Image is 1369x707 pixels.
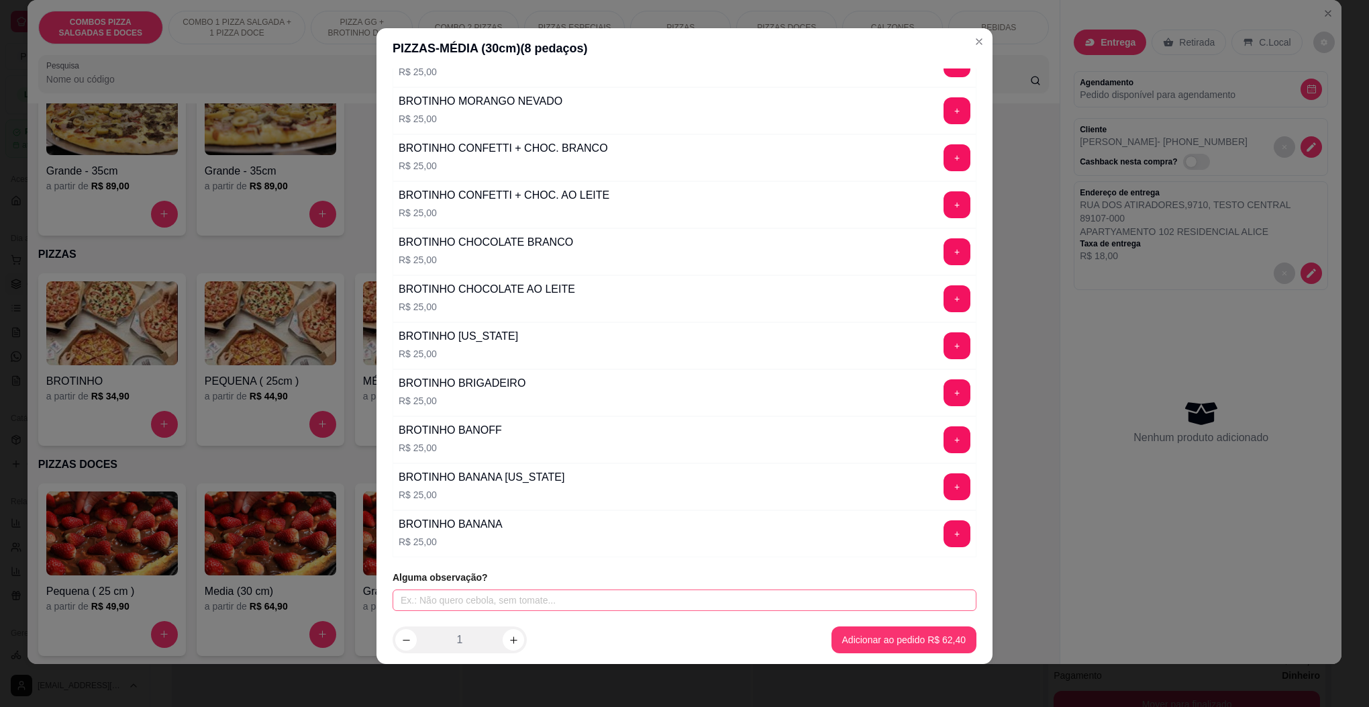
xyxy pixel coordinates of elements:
[399,441,502,455] div: R$ 25,00
[944,285,970,312] button: add
[399,422,502,438] div: BROTINHO BANOFF
[399,375,525,391] div: BROTINHO BRIGADEIRO
[399,187,609,203] div: BROTINHO CONFETTI + CHOC. AO LEITE
[395,629,417,651] button: decrease-product-quantity
[944,520,970,547] button: add
[944,426,970,453] button: add
[944,191,970,218] button: add
[393,590,976,611] input: Ex.: Não quero cebola, sem tomate...
[944,144,970,171] button: add
[503,629,524,651] button: increase-product-quantity
[399,159,608,173] div: R$ 25,00
[399,516,503,532] div: BROTINHO BANANA
[399,234,573,250] div: BROTINHO CHOCOLATE BRANCO
[399,140,608,156] div: BROTINHO CONFETTI + CHOC. BRANCO
[399,93,562,109] div: BROTINHO MORANGO NEVADO
[457,632,463,648] p: 1
[944,379,970,406] button: add
[399,535,503,549] div: R$ 25,00
[399,112,562,126] div: R$ 25,00
[399,488,564,502] div: R$ 25,00
[944,238,970,265] button: add
[399,300,575,314] div: R$ 25,00
[944,473,970,500] button: add
[393,39,976,58] div: PIZZAS - MÉDIA (30cm) ( 8 pedaços)
[399,469,564,485] div: BROTINHO BANANA [US_STATE]
[399,65,517,79] div: R$ 25,00
[393,571,976,584] article: Alguma observação?
[944,97,970,124] button: add
[399,206,609,220] div: R$ 25,00
[399,328,518,344] div: BROTINHO [US_STATE]
[399,347,518,361] div: R$ 25,00
[944,332,970,359] button: add
[399,253,573,267] div: R$ 25,00
[968,31,990,52] button: Close
[399,281,575,297] div: BROTINHO CHOCOLATE AO LEITE
[831,626,976,653] button: Adicionar ao pedido R$ 62,40
[399,394,525,408] div: R$ 25,00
